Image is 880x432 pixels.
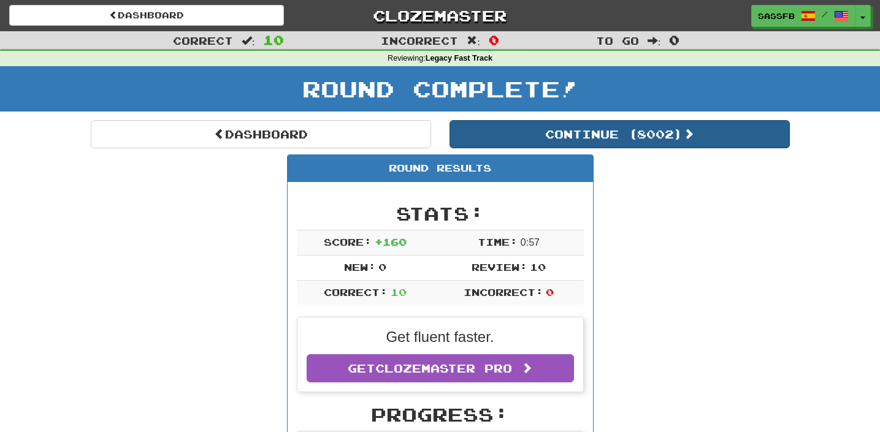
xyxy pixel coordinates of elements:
[450,120,790,148] button: Continue (8002)
[478,236,518,248] span: Time:
[758,10,795,21] span: sassfb
[521,237,540,248] span: 0 : 57
[297,404,584,425] h2: Progress:
[302,5,577,26] a: Clozemaster
[596,34,639,47] span: To go
[324,286,388,298] span: Correct:
[324,236,372,248] span: Score:
[375,236,407,248] span: + 160
[297,203,584,224] h2: Stats:
[288,155,593,182] div: Round Results
[472,261,527,273] span: Review:
[489,32,499,47] span: 0
[391,286,407,298] span: 10
[4,77,876,101] h1: Round Complete!
[648,36,661,46] span: :
[669,32,679,47] span: 0
[263,32,284,47] span: 10
[464,286,543,298] span: Incorrect:
[467,36,480,46] span: :
[426,54,492,63] strong: Legacy Fast Track
[173,34,233,47] span: Correct
[751,5,855,27] a: sassfb /
[307,327,574,347] p: Get fluent faster.
[307,354,574,382] a: GetClozemaster Pro
[91,120,431,148] a: Dashboard
[378,261,386,273] span: 0
[530,261,546,273] span: 10
[822,10,828,18] span: /
[375,362,512,375] span: Clozemaster Pro
[344,261,376,273] span: New:
[9,5,284,26] a: Dashboard
[381,34,458,47] span: Incorrect
[546,286,554,298] span: 0
[242,36,255,46] span: :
